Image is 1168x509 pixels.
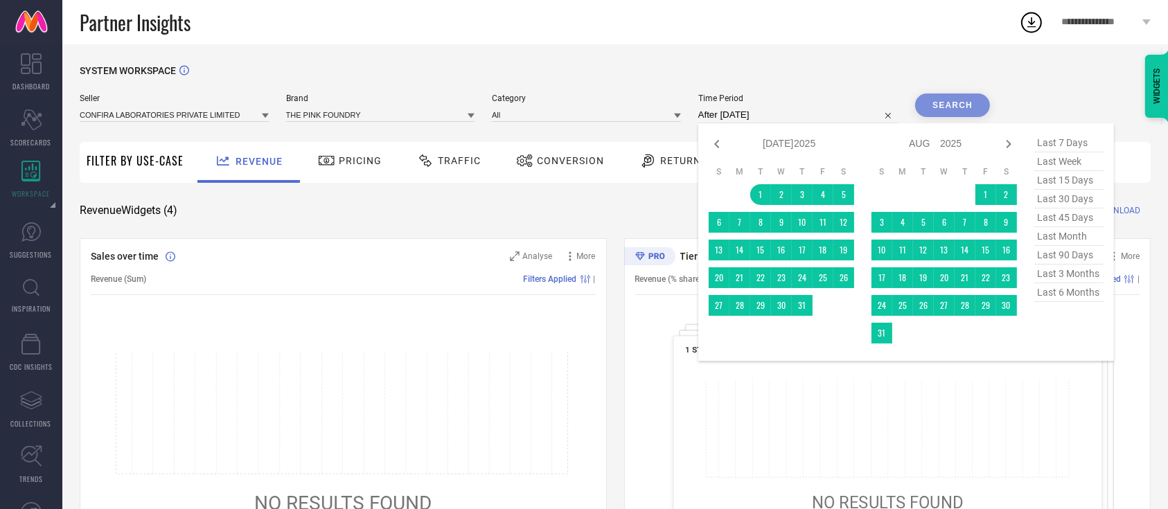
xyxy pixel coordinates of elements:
[660,155,707,166] span: Returns
[871,240,892,260] td: Sun Aug 10 2025
[1095,204,1140,217] span: DOWNLOAD
[80,8,191,37] span: Partner Insights
[813,240,833,260] td: Fri Jul 18 2025
[913,267,934,288] td: Tue Aug 19 2025
[577,251,596,261] span: More
[709,166,729,177] th: Sunday
[996,240,1017,260] td: Sat Aug 16 2025
[913,166,934,177] th: Tuesday
[698,93,899,103] span: Time Period
[892,267,913,288] td: Mon Aug 18 2025
[975,184,996,205] td: Fri Aug 01 2025
[996,267,1017,288] td: Sat Aug 23 2025
[955,166,975,177] th: Thursday
[771,267,792,288] td: Wed Jul 23 2025
[750,184,771,205] td: Tue Jul 01 2025
[1034,265,1104,283] span: last 3 months
[792,184,813,205] td: Thu Jul 03 2025
[19,474,43,484] span: TRENDS
[729,240,750,260] td: Mon Jul 14 2025
[871,295,892,316] td: Sun Aug 24 2025
[934,267,955,288] td: Wed Aug 20 2025
[709,295,729,316] td: Sun Jul 27 2025
[871,166,892,177] th: Sunday
[10,249,53,260] span: SUGGESTIONS
[871,323,892,343] td: Sun Aug 31 2025
[1034,190,1104,208] span: last 30 days
[955,212,975,233] td: Thu Aug 07 2025
[813,184,833,205] td: Fri Jul 04 2025
[813,166,833,177] th: Friday
[492,93,681,103] span: Category
[624,247,675,268] div: Premium
[10,361,53,372] span: CDC INSIGHTS
[813,267,833,288] td: Fri Jul 25 2025
[871,267,892,288] td: Sun Aug 17 2025
[698,107,899,123] input: Select time period
[833,184,854,205] td: Sat Jul 05 2025
[12,81,50,91] span: DASHBOARD
[771,295,792,316] td: Wed Jul 30 2025
[685,345,749,355] span: 1 STOP FASHION
[523,251,553,261] span: Analyse
[771,212,792,233] td: Wed Jul 09 2025
[833,166,854,177] th: Saturday
[510,251,520,261] svg: Zoom
[438,155,481,166] span: Traffic
[996,184,1017,205] td: Sat Aug 02 2025
[12,188,51,199] span: WORKSPACE
[729,166,750,177] th: Monday
[934,212,955,233] td: Wed Aug 06 2025
[913,212,934,233] td: Tue Aug 05 2025
[975,267,996,288] td: Fri Aug 22 2025
[1138,274,1140,284] span: |
[934,295,955,316] td: Wed Aug 27 2025
[594,274,596,284] span: |
[750,212,771,233] td: Tue Jul 08 2025
[80,65,176,76] span: SYSTEM WORKSPACE
[975,212,996,233] td: Fri Aug 08 2025
[11,418,52,429] span: COLLECTIONS
[975,295,996,316] td: Fri Aug 29 2025
[975,240,996,260] td: Fri Aug 15 2025
[792,295,813,316] td: Thu Jul 31 2025
[934,240,955,260] td: Wed Aug 13 2025
[1034,134,1104,152] span: last 7 days
[792,212,813,233] td: Thu Jul 10 2025
[750,295,771,316] td: Tue Jul 29 2025
[913,295,934,316] td: Tue Aug 26 2025
[955,295,975,316] td: Thu Aug 28 2025
[524,274,577,284] span: Filters Applied
[729,267,750,288] td: Mon Jul 21 2025
[1034,171,1104,190] span: last 15 days
[750,166,771,177] th: Tuesday
[996,295,1017,316] td: Sat Aug 30 2025
[80,93,269,103] span: Seller
[709,267,729,288] td: Sun Jul 20 2025
[680,251,782,262] span: Tier Wise Transactions
[771,184,792,205] td: Wed Jul 02 2025
[892,212,913,233] td: Mon Aug 04 2025
[934,166,955,177] th: Wednesday
[833,267,854,288] td: Sat Jul 26 2025
[1034,227,1104,246] span: last month
[750,267,771,288] td: Tue Jul 22 2025
[339,155,382,166] span: Pricing
[892,166,913,177] th: Monday
[871,212,892,233] td: Sun Aug 03 2025
[996,212,1017,233] td: Sat Aug 09 2025
[1034,208,1104,227] span: last 45 days
[792,240,813,260] td: Thu Jul 17 2025
[11,137,52,148] span: SCORECARDS
[955,267,975,288] td: Thu Aug 21 2025
[892,240,913,260] td: Mon Aug 11 2025
[709,240,729,260] td: Sun Jul 13 2025
[833,240,854,260] td: Sat Jul 19 2025
[12,303,51,314] span: INSPIRATION
[975,166,996,177] th: Friday
[729,212,750,233] td: Mon Jul 07 2025
[729,295,750,316] td: Mon Jul 28 2025
[286,93,475,103] span: Brand
[1034,246,1104,265] span: last 90 days
[91,251,159,262] span: Sales over time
